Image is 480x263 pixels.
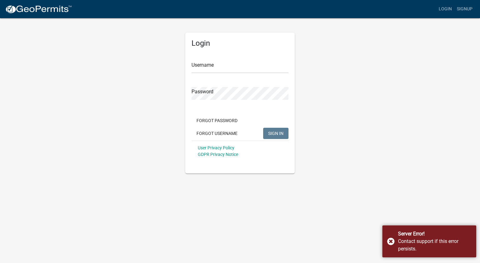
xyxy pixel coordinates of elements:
a: GDPR Privacy Notice [198,152,238,157]
button: Forgot Password [191,115,243,126]
div: Server Error! [398,230,472,238]
div: Contact support if this error persists. [398,238,472,253]
button: Forgot Username [191,128,243,139]
a: User Privacy Policy [198,145,234,150]
span: SIGN IN [268,131,283,136]
a: Signup [454,3,475,15]
a: Login [436,3,454,15]
h5: Login [191,39,289,48]
button: SIGN IN [263,128,289,139]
